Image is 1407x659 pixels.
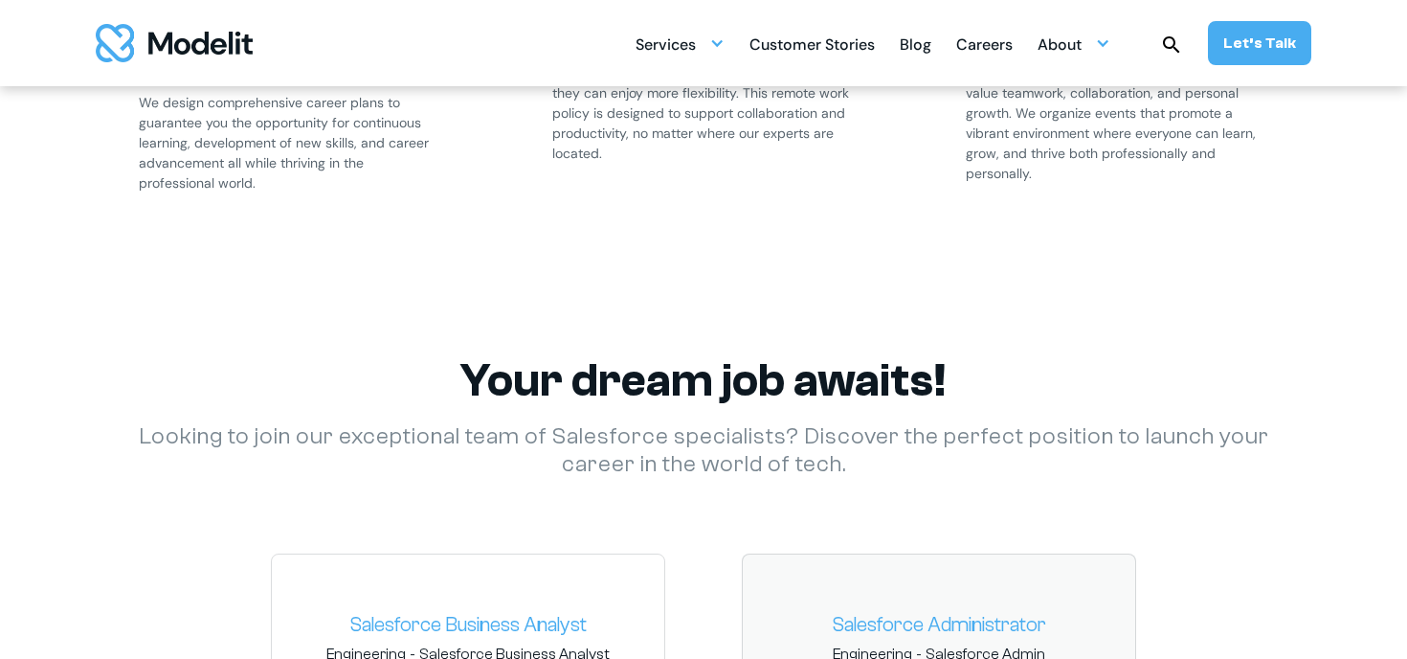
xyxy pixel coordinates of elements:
div: Services [636,25,725,62]
div: Let’s Talk [1223,33,1296,54]
a: Customer Stories [749,25,875,62]
h2: Your dream job awaits! [110,353,1297,408]
p: We [PERSON_NAME] a great culture where we value teamwork, collaboration, and personal growth. We ... [966,63,1268,184]
a: Salesforce Business Analyst [287,610,649,641]
a: home [96,24,253,62]
p: Looking to join our exceptional team of Salesforce specialists? Discover the perfect position to ... [110,423,1297,479]
div: Services [636,28,696,65]
img: modelit logo [96,24,253,62]
a: Careers [956,25,1013,62]
a: Salesforce Administrator [758,610,1120,641]
div: Customer Stories [749,28,875,65]
a: Blog [900,25,931,62]
p: We design comprehensive career plans to guarantee you the opportunity for continuous learning, de... [139,93,441,193]
div: Careers [956,28,1013,65]
div: About [1038,25,1110,62]
div: About [1038,28,1082,65]
div: Blog [900,28,931,65]
a: Let’s Talk [1208,21,1311,65]
p: We allow our team to work from home so that they can enjoy more flexibility. This remote work pol... [552,63,855,164]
